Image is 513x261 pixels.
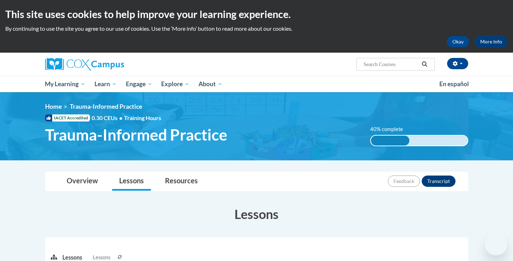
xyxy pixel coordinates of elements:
[70,103,142,110] span: Trauma-Informed Practice
[475,36,508,47] a: More Info
[158,172,205,191] a: Resources
[45,58,179,71] a: Cox Campus
[157,76,194,92] a: Explore
[435,77,474,91] a: En español
[45,58,124,71] img: Cox Campus
[60,172,105,191] a: Overview
[422,176,456,187] button: Transcript
[388,176,420,187] button: Feedback
[5,7,508,21] h2: This site uses cookies to help improve your learning experience.
[41,76,90,92] a: My Learning
[447,58,468,69] button: Account Settings
[124,114,161,121] span: Training Hours
[419,60,430,69] button: Search
[485,233,507,255] iframe: Button to launch messaging window
[92,114,124,122] span: 0.30 CEUs
[45,103,62,110] a: Home
[94,80,117,88] span: Learn
[5,25,508,32] p: By continuing to use the site you agree to our use of cookies. Use the ‘More info’ button to read...
[45,80,85,88] span: My Learning
[161,80,189,88] span: Explore
[35,76,479,92] div: Main menu
[45,125,227,144] span: Trauma-Informed Practice
[199,80,222,88] span: About
[439,80,469,88] span: En español
[371,136,409,146] div: 40% complete
[121,76,157,92] a: Engage
[45,205,468,223] h3: Lessons
[126,80,152,88] span: Engage
[112,172,151,191] a: Lessons
[363,60,419,69] input: Search Courses
[119,114,122,121] span: •
[90,76,121,92] a: Learn
[194,76,227,92] a: About
[447,36,469,47] button: Okay
[45,114,90,121] span: IACET Accredited
[370,125,411,133] label: 40% complete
